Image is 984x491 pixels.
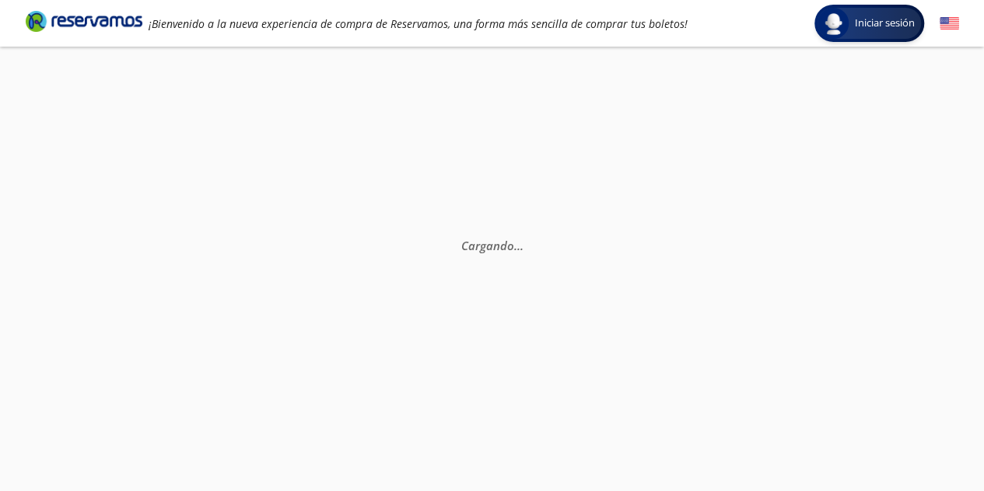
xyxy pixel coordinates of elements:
em: ¡Bienvenido a la nueva experiencia de compra de Reservamos, una forma más sencilla de comprar tus... [149,16,688,31]
span: . [514,238,517,253]
a: Brand Logo [26,9,142,37]
span: . [517,238,520,253]
i: Brand Logo [26,9,142,33]
span: . [520,238,524,253]
em: Cargando [461,238,524,253]
span: Iniciar sesión [849,16,921,31]
button: English [940,14,959,33]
